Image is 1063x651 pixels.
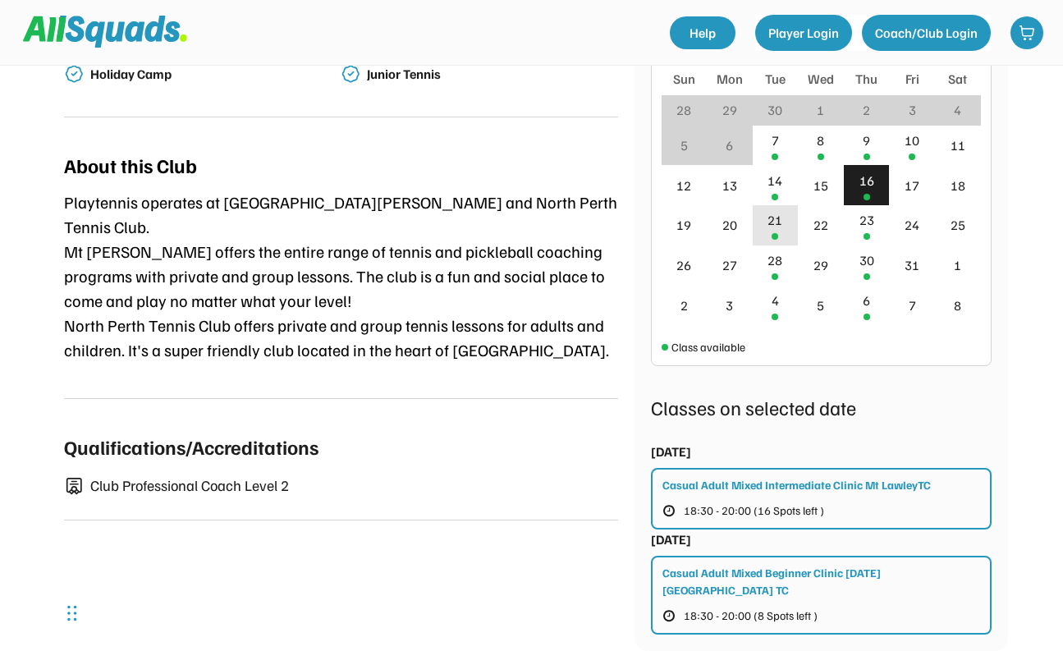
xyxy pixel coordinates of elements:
[948,69,967,89] div: Sat
[909,100,916,120] div: 3
[23,16,187,47] img: Squad%20Logo.svg
[662,605,850,626] button: 18:30 - 20:00 (8 Spots left )
[954,255,961,275] div: 1
[767,250,782,270] div: 28
[817,296,824,315] div: 5
[662,476,931,493] div: Casual Adult Mixed Intermediate Clinic Mt LawleyTC
[863,131,870,150] div: 9
[367,66,615,82] div: Junior Tennis
[341,64,360,84] img: check-verified-01.svg
[90,66,338,82] div: Holiday Camp
[905,215,919,235] div: 24
[1019,25,1035,41] img: shopping-cart-01%20%281%29.svg
[905,176,919,195] div: 17
[863,291,870,310] div: 6
[676,255,691,275] div: 26
[954,100,961,120] div: 4
[909,296,916,315] div: 7
[651,442,691,461] div: [DATE]
[951,215,965,235] div: 25
[680,135,688,155] div: 5
[817,100,824,120] div: 1
[813,255,828,275] div: 29
[859,210,874,230] div: 23
[813,215,828,235] div: 22
[767,100,782,120] div: 30
[676,215,691,235] div: 19
[662,500,850,521] button: 18:30 - 20:00 (16 Spots left )
[755,15,852,51] button: Player Login
[662,564,982,598] div: Casual Adult Mixed Beginner Clinic [DATE] [GEOGRAPHIC_DATA] TC
[673,69,695,89] div: Sun
[859,250,874,270] div: 30
[717,69,743,89] div: Mon
[651,392,992,422] div: Classes on selected date
[855,69,877,89] div: Thu
[808,69,834,89] div: Wed
[863,100,870,120] div: 2
[772,131,779,150] div: 7
[64,190,618,362] div: Playtennis operates at [GEOGRAPHIC_DATA][PERSON_NAME] and North Perth Tennis Club. Mt [PERSON_NAM...
[767,210,782,230] div: 21
[905,131,919,150] div: 10
[676,100,691,120] div: 28
[813,176,828,195] div: 15
[64,432,318,461] div: Qualifications/Accreditations
[64,64,84,84] img: check-verified-01.svg
[64,150,197,180] div: About this Club
[671,338,745,355] div: Class available
[905,255,919,275] div: 31
[651,530,691,549] div: [DATE]
[722,215,737,235] div: 20
[817,131,824,150] div: 8
[951,135,965,155] div: 11
[772,291,779,310] div: 4
[859,171,874,190] div: 16
[722,100,737,120] div: 29
[905,69,919,89] div: Fri
[684,505,824,516] span: 18:30 - 20:00 (16 Spots left )
[767,171,782,190] div: 14
[90,474,618,497] div: Club Professional Coach Level 2
[726,296,733,315] div: 3
[862,15,991,51] button: Coach/Club Login
[680,296,688,315] div: 2
[722,176,737,195] div: 13
[676,176,691,195] div: 12
[64,477,84,496] img: certificate-01.svg
[670,16,735,49] a: Help
[954,296,961,315] div: 8
[684,610,818,621] span: 18:30 - 20:00 (8 Spots left )
[722,255,737,275] div: 27
[765,69,786,89] div: Tue
[726,135,733,155] div: 6
[951,176,965,195] div: 18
